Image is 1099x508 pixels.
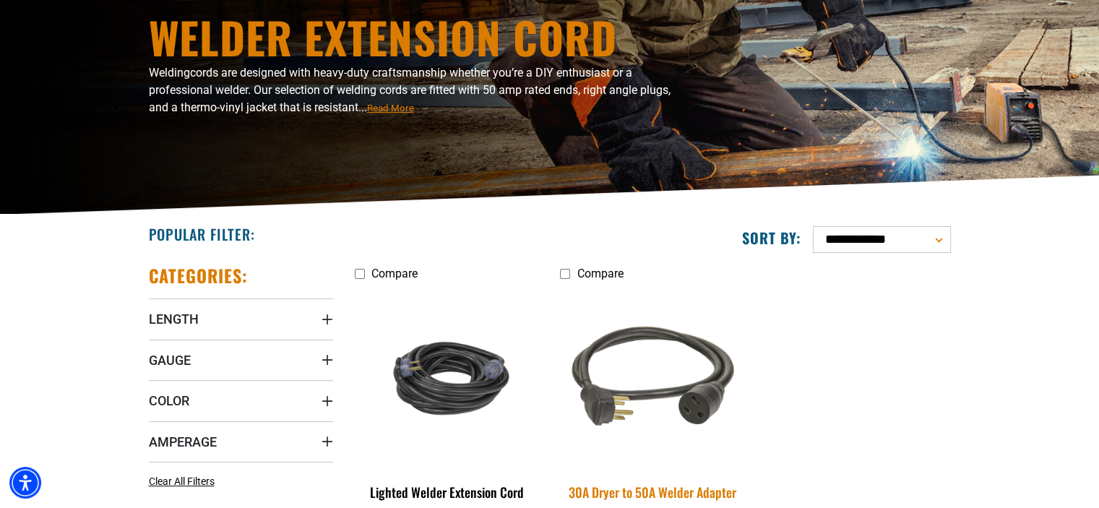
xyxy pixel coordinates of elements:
[149,392,189,409] span: Color
[149,311,199,327] span: Length
[560,486,744,499] div: 30A Dryer to 50A Welder Adapter
[149,352,191,369] span: Gauge
[742,228,801,247] label: Sort by:
[9,467,41,499] div: Accessibility Menu
[149,15,676,59] h1: Welder Extension Cord
[355,322,538,434] img: black
[149,434,217,450] span: Amperage
[551,285,754,470] img: black
[149,340,333,380] summary: Gauge
[149,475,215,487] span: Clear All Filters
[149,64,676,116] p: Welding
[149,298,333,339] summary: Length
[355,288,539,507] a: black Lighted Welder Extension Cord
[371,267,418,280] span: Compare
[149,380,333,421] summary: Color
[367,103,414,113] span: Read More
[577,267,623,280] span: Compare
[149,264,249,287] h2: Categories:
[560,288,744,507] a: black 30A Dryer to 50A Welder Adapter
[355,486,539,499] div: Lighted Welder Extension Cord
[149,66,671,114] span: cords are designed with heavy-duty craftsmanship whether you’re a DIY enthusiast or a professiona...
[149,225,255,244] h2: Popular Filter:
[149,474,220,489] a: Clear All Filters
[149,421,333,462] summary: Amperage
